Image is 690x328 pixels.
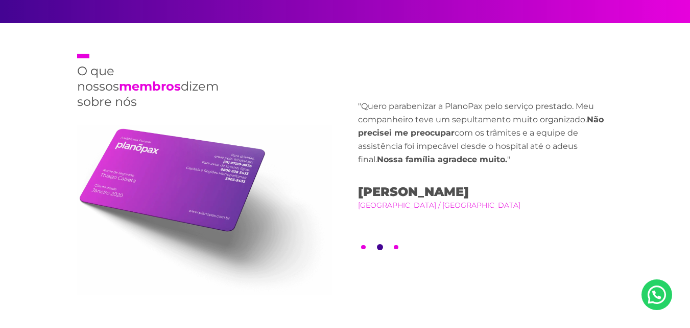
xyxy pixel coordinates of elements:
[77,125,332,295] img: card
[377,244,383,250] button: 2 of 3
[358,200,613,211] small: [GEOGRAPHIC_DATA] / [GEOGRAPHIC_DATA]
[358,100,613,166] p: "Quero parabenizar a PlanoPax pelo serviço prestado. Meu companheiro teve um sepultamento muito o...
[358,184,613,200] span: [PERSON_NAME]
[361,245,366,250] button: 1 of 3
[119,79,181,94] strong: membros
[641,279,672,310] a: Nosso Whatsapp
[394,245,398,250] button: 3 of 3
[77,54,212,110] h2: O que nossos dizem sobre nós
[377,155,507,164] strong: Nossa família agradece muito.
